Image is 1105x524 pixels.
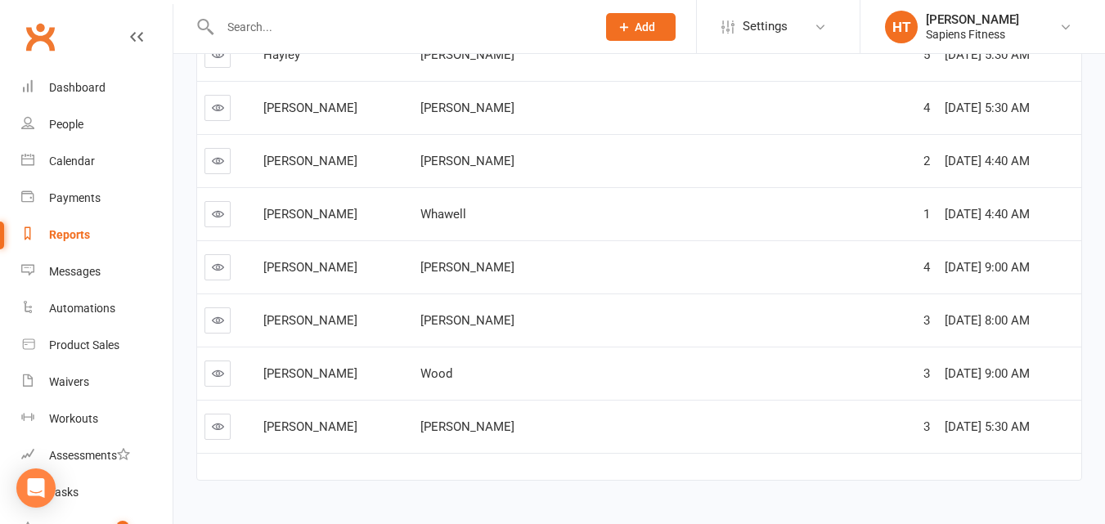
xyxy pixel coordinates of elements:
a: Clubworx [20,16,61,57]
span: Hayley [263,47,300,62]
span: [PERSON_NAME] [420,47,514,62]
span: [PERSON_NAME] [263,207,357,222]
span: [PERSON_NAME] [263,154,357,168]
span: Wood [420,366,452,381]
div: Product Sales [49,338,119,352]
span: Settings [743,8,788,45]
span: [PERSON_NAME] [263,419,357,434]
span: Whawell [420,207,466,222]
div: Payments [49,191,101,204]
span: [PERSON_NAME] [420,154,514,168]
input: Search... [215,16,585,38]
span: [DATE] 4:40 AM [945,207,1030,222]
a: Product Sales [21,327,173,364]
span: [DATE] 5:30 AM [945,101,1030,115]
div: Open Intercom Messenger [16,468,56,508]
a: Messages [21,253,173,290]
span: [PERSON_NAME] [420,101,514,115]
div: [PERSON_NAME] [926,12,1019,27]
span: [PERSON_NAME] [420,313,514,328]
span: [PERSON_NAME] [263,260,357,275]
a: Dashboard [21,69,173,106]
span: 4 [923,260,930,275]
div: Reports [49,228,90,241]
a: People [21,106,173,143]
button: Add [606,13,676,41]
div: Messages [49,265,101,278]
div: Automations [49,302,115,315]
div: Waivers [49,375,89,388]
a: Reports [21,217,173,253]
div: People [49,118,83,131]
div: Sapiens Fitness [926,27,1019,42]
span: 4 [923,101,930,115]
span: [DATE] 9:00 AM [945,260,1030,275]
span: 3 [923,366,930,381]
a: Payments [21,180,173,217]
a: Workouts [21,401,173,437]
span: [PERSON_NAME] [263,101,357,115]
a: Automations [21,290,173,327]
span: [DATE] 9:00 AM [945,366,1030,381]
a: Assessments [21,437,173,474]
span: 3 [923,313,930,328]
span: [DATE] 5:30 AM [945,47,1030,62]
span: [PERSON_NAME] [420,419,514,434]
span: [PERSON_NAME] [420,260,514,275]
span: 5 [923,47,930,62]
div: Dashboard [49,81,106,94]
a: Waivers [21,364,173,401]
a: Tasks [21,474,173,511]
span: 3 [923,419,930,434]
span: [PERSON_NAME] [263,366,357,381]
span: [DATE] 4:40 AM [945,154,1030,168]
span: [DATE] 5:30 AM [945,419,1030,434]
span: [PERSON_NAME] [263,313,357,328]
a: Calendar [21,143,173,180]
div: Tasks [49,486,79,499]
div: Assessments [49,449,130,462]
div: Calendar [49,155,95,168]
div: HT [885,11,918,43]
span: 2 [923,154,930,168]
span: Add [635,20,655,34]
span: [DATE] 8:00 AM [945,313,1030,328]
span: 1 [923,207,930,222]
div: Workouts [49,412,98,425]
